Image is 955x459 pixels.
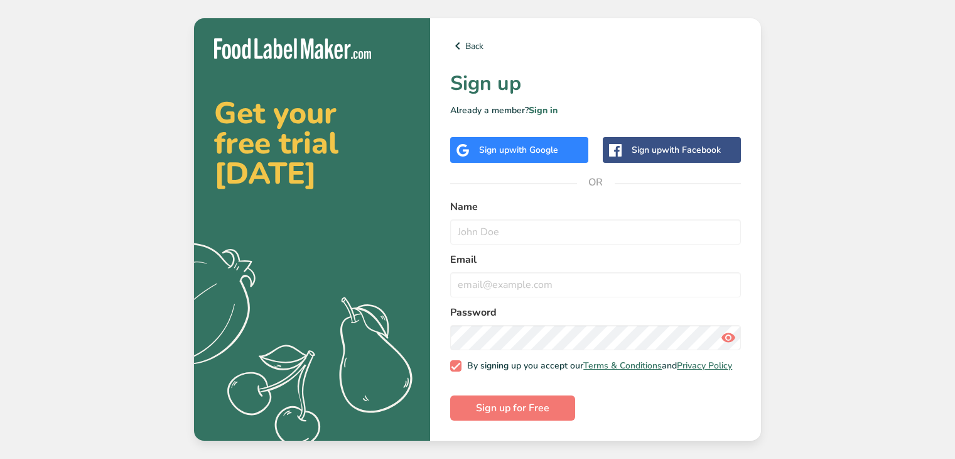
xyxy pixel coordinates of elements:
button: Sign up for Free [450,395,575,421]
div: Sign up [479,143,558,157]
h2: Get your free trial [DATE] [214,98,410,189]
a: Terms & Conditions [583,360,662,372]
a: Privacy Policy [677,360,732,372]
label: Password [450,305,741,320]
input: John Doe [450,219,741,245]
span: OR [577,163,615,201]
span: Sign up for Free [476,401,549,416]
a: Back [450,38,741,53]
span: By signing up you accept our and [461,360,733,372]
a: Sign in [529,104,558,116]
span: with Facebook [662,144,721,156]
label: Name [450,199,741,214]
img: Food Label Maker [214,38,371,59]
h1: Sign up [450,69,741,99]
p: Already a member? [450,104,741,117]
input: email@example.com [450,272,741,297]
div: Sign up [632,143,721,157]
label: Email [450,252,741,267]
span: with Google [509,144,558,156]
